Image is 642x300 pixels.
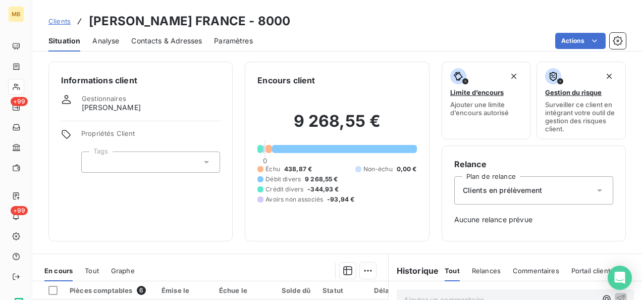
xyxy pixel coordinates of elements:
button: Limite d’encoursAjouter une limite d’encours autorisé [442,62,531,139]
span: Clients en prélèvement [463,185,542,195]
button: Gestion du risqueSurveiller ce client en intégrant votre outil de gestion des risques client. [537,62,626,139]
button: Actions [555,33,606,49]
span: -344,93 € [307,185,339,194]
span: Crédit divers [265,185,303,194]
a: +99 [8,99,24,115]
span: Propriétés Client [81,129,220,143]
span: 9 268,55 € [305,175,338,184]
div: Émise le [162,286,207,294]
span: +99 [11,97,28,106]
div: Pièces comptables [70,286,149,295]
span: Commentaires [513,267,559,275]
h6: Encours client [257,74,315,86]
span: 6 [137,286,146,295]
span: Relances [472,267,501,275]
div: MB [8,6,24,22]
span: Analyse [92,36,119,46]
span: Situation [48,36,80,46]
span: Tout [85,267,99,275]
h3: [PERSON_NAME] FRANCE - 8000 [89,12,290,30]
span: Clients [48,17,71,25]
span: Portail client [571,267,610,275]
h6: Relance [454,158,613,170]
input: Ajouter une valeur [90,158,98,167]
span: Surveiller ce client en intégrant votre outil de gestion des risques client. [545,101,617,133]
span: Échu [265,165,280,174]
span: 438,87 € [284,165,312,174]
span: 0,00 € [397,165,417,174]
div: Délai [374,286,401,294]
span: Contacts & Adresses [131,36,202,46]
span: Gestionnaires [82,94,126,103]
span: Avoirs non associés [265,195,323,204]
div: Statut [323,286,362,294]
span: Tout [445,267,460,275]
h6: Informations client [61,74,220,86]
span: Gestion du risque [545,88,602,96]
h2: 9 268,55 € [257,111,416,141]
span: +99 [11,206,28,215]
div: Échue le [219,286,263,294]
span: Débit divers [265,175,301,184]
span: -93,94 € [327,195,354,204]
span: 0 [263,157,267,165]
a: Clients [48,16,71,26]
div: Solde dû [275,286,311,294]
span: Graphe [111,267,135,275]
h6: Historique [389,265,439,277]
span: Ajouter une limite d’encours autorisé [450,101,522,117]
span: En cours [44,267,73,275]
span: Limite d’encours [450,88,504,96]
span: Non-échu [363,165,393,174]
span: [PERSON_NAME] [82,103,141,113]
span: Paramètres [214,36,253,46]
div: Open Intercom Messenger [608,266,632,290]
span: Aucune relance prévue [454,215,613,225]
